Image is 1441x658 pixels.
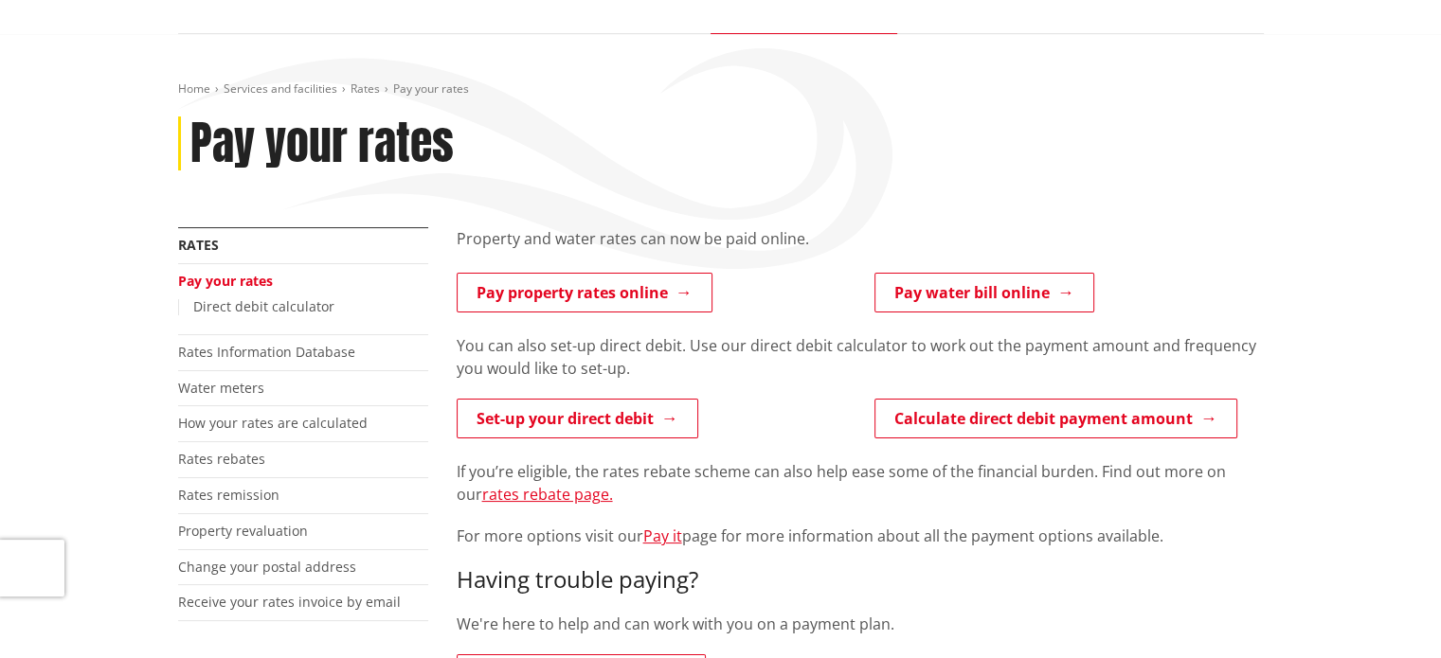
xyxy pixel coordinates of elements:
[178,272,273,290] a: Pay your rates
[351,80,380,97] a: Rates
[178,486,279,504] a: Rates remission
[178,81,1264,98] nav: breadcrumb
[457,334,1264,380] p: You can also set-up direct debit. Use our direct debit calculator to work out the payment amount ...
[643,525,682,546] a: Pay it
[178,558,356,576] a: Change your postal address
[457,613,1264,635] p: We're here to help and can work with you on a payment plan.
[874,273,1094,312] a: Pay water bill online
[457,399,698,438] a: Set-up your direct debit
[178,379,264,397] a: Water meters
[178,450,265,468] a: Rates rebates
[178,593,401,611] a: Receive your rates invoice by email
[393,80,469,97] span: Pay your rates
[457,525,1264,547] p: For more options visit our page for more information about all the payment options available.
[178,236,219,254] a: Rates
[178,414,368,432] a: How your rates are calculated
[874,399,1237,438] a: Calculate direct debit payment amount
[193,297,334,315] a: Direct debit calculator
[482,484,613,505] a: rates rebate page.
[1354,578,1422,647] iframe: Messenger Launcher
[224,80,337,97] a: Services and facilities
[178,343,355,361] a: Rates Information Database
[190,116,454,171] h1: Pay your rates
[457,460,1264,506] p: If you’re eligible, the rates rebate scheme can also help ease some of the financial burden. Find...
[178,80,210,97] a: Home
[457,227,1264,273] div: Property and water rates can now be paid online.
[457,273,712,312] a: Pay property rates online
[457,566,1264,594] h3: Having trouble paying?
[178,522,308,540] a: Property revaluation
